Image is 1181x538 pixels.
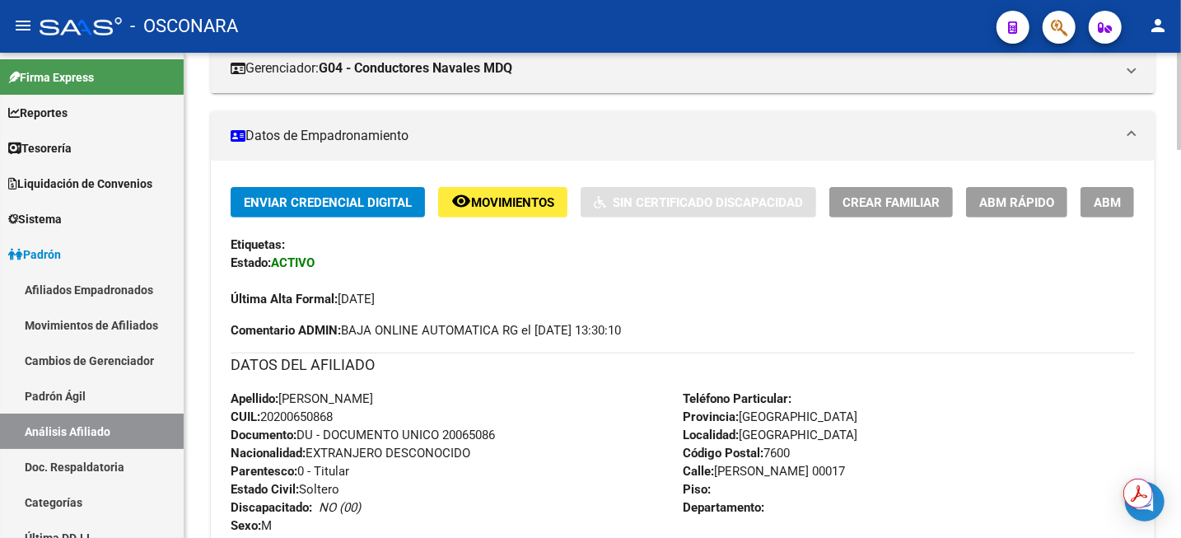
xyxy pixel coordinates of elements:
[231,127,1115,145] mat-panel-title: Datos de Empadronamiento
[231,482,339,497] span: Soltero
[979,195,1054,210] span: ABM Rápido
[231,59,1115,77] mat-panel-title: Gerenciador:
[683,500,764,515] strong: Departamento:
[231,292,338,306] strong: Última Alta Formal:
[231,446,470,461] span: EXTRANJERO DESCONOCIDO
[271,255,315,270] strong: ACTIVO
[231,255,271,270] strong: Estado:
[8,246,61,264] span: Padrón
[231,391,278,406] strong: Apellido:
[471,195,554,210] span: Movimientos
[231,518,272,533] span: M
[683,428,857,442] span: [GEOGRAPHIC_DATA]
[8,210,62,228] span: Sistema
[438,187,567,218] button: Movimientos
[231,428,296,442] strong: Documento:
[1094,195,1121,210] span: ABM
[231,323,341,338] strong: Comentario ADMIN:
[13,16,33,35] mat-icon: menu
[231,321,621,339] span: BAJA ONLINE AUTOMATICA RG el [DATE] 13:30:10
[231,409,260,424] strong: CUIL:
[231,446,306,461] strong: Nacionalidad:
[829,187,953,218] button: Crear Familiar
[231,353,1135,377] h3: DATOS DEL AFILIADO
[231,482,299,497] strong: Estado Civil:
[231,518,261,533] strong: Sexo:
[231,500,312,515] strong: Discapacitado:
[683,391,791,406] strong: Teléfono Particular:
[211,44,1155,93] mat-expansion-panel-header: Gerenciador:G04 - Conductores Navales MDQ
[683,446,763,461] strong: Código Postal:
[231,464,297,479] strong: Parentesco:
[683,409,739,424] strong: Provincia:
[613,195,803,210] span: Sin Certificado Discapacidad
[683,428,739,442] strong: Localidad:
[211,111,1155,161] mat-expansion-panel-header: Datos de Empadronamiento
[231,187,425,218] button: Enviar Credencial Digital
[231,464,349,479] span: 0 - Titular
[683,446,790,461] span: 7600
[966,187,1067,218] button: ABM Rápido
[1081,187,1134,218] button: ABM
[231,409,333,424] span: 20200650868
[244,195,412,210] span: Enviar Credencial Digital
[231,391,373,406] span: [PERSON_NAME]
[8,68,94,87] span: Firma Express
[319,59,512,77] strong: G04 - Conductores Navales MDQ
[683,464,845,479] span: [PERSON_NAME] 00017
[1148,16,1168,35] mat-icon: person
[451,191,471,211] mat-icon: remove_red_eye
[231,237,285,252] strong: Etiquetas:
[231,292,375,306] span: [DATE]
[8,139,72,157] span: Tesorería
[319,500,361,515] i: NO (00)
[683,409,857,424] span: [GEOGRAPHIC_DATA]
[683,482,711,497] strong: Piso:
[231,428,495,442] span: DU - DOCUMENTO UNICO 20065086
[130,8,238,44] span: - OSCONARA
[8,175,152,193] span: Liquidación de Convenios
[843,195,940,210] span: Crear Familiar
[581,187,816,218] button: Sin Certificado Discapacidad
[683,464,714,479] strong: Calle:
[8,104,68,122] span: Reportes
